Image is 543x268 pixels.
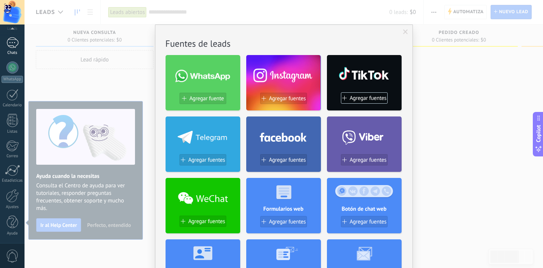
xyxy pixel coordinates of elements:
div: Ajustes [2,205,23,210]
h2: Fuentes de leads [166,38,402,49]
button: Agregar fuentes [179,216,226,227]
div: Calendario [2,103,23,108]
button: Agregar fuente [179,93,226,104]
span: Agregar fuentes [269,219,306,225]
div: Estadísticas [2,178,23,183]
button: Agregar fuentes [260,154,307,165]
span: Agregar fuentes [269,157,306,163]
button: Agregar fuentes [341,216,388,227]
div: Chats [2,51,23,55]
span: Agregar fuentes [350,219,387,225]
span: Agregar fuentes [188,218,225,225]
button: Agregar fuentes [341,92,388,104]
span: Agregar fuentes [350,157,387,163]
span: Agregar fuentes [188,157,225,163]
h4: Formularios web [246,205,321,213]
button: Agregar fuentes [260,93,307,104]
div: Listas [2,129,23,134]
h4: Botón de chat web [327,205,402,213]
span: Agregar fuente [189,95,224,102]
div: Ayuda [2,231,23,236]
div: WhatsApp [2,76,23,83]
span: Agregar fuentes [269,95,306,102]
span: Agregar fuentes [350,95,387,101]
span: Copilot [535,125,542,142]
div: Correo [2,154,23,159]
button: Agregar fuentes [341,154,388,165]
button: Agregar fuentes [260,216,307,227]
button: Agregar fuentes [179,154,226,165]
